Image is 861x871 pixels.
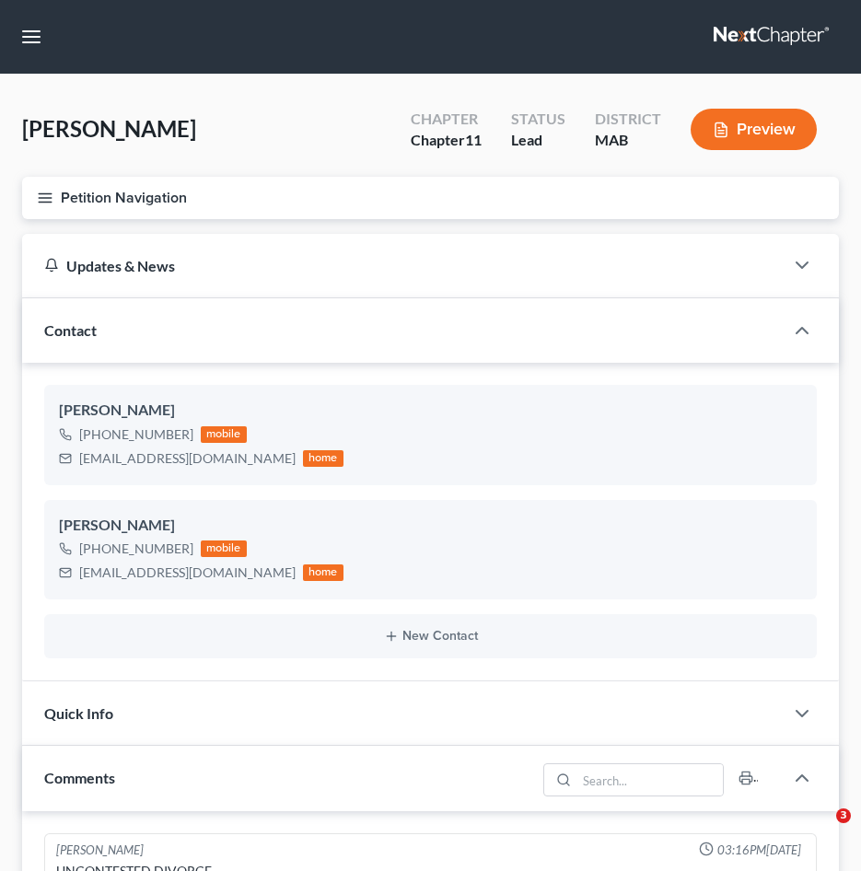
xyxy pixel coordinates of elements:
[201,426,247,443] div: mobile
[44,769,115,786] span: Comments
[411,109,482,130] div: Chapter
[22,177,839,219] button: Petition Navigation
[511,109,565,130] div: Status
[836,808,851,823] span: 3
[44,704,113,722] span: Quick Info
[577,764,724,796] input: Search...
[22,115,196,142] span: [PERSON_NAME]
[79,563,296,582] div: [EMAIL_ADDRESS][DOMAIN_NAME]
[56,842,144,859] div: [PERSON_NAME]
[59,629,802,644] button: New Contact
[465,131,482,148] span: 11
[79,425,193,444] div: [PHONE_NUMBER]
[59,515,802,537] div: [PERSON_NAME]
[79,540,193,558] div: [PHONE_NUMBER]
[303,564,343,581] div: home
[691,109,817,150] button: Preview
[511,130,565,151] div: Lead
[717,842,801,859] span: 03:16PM[DATE]
[411,130,482,151] div: Chapter
[44,321,97,339] span: Contact
[201,540,247,557] div: mobile
[44,256,762,275] div: Updates & News
[59,400,802,422] div: [PERSON_NAME]
[79,449,296,468] div: [EMAIL_ADDRESS][DOMAIN_NAME]
[303,450,343,467] div: home
[595,109,661,130] div: District
[798,808,843,853] iframe: Intercom live chat
[595,130,661,151] div: MAB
